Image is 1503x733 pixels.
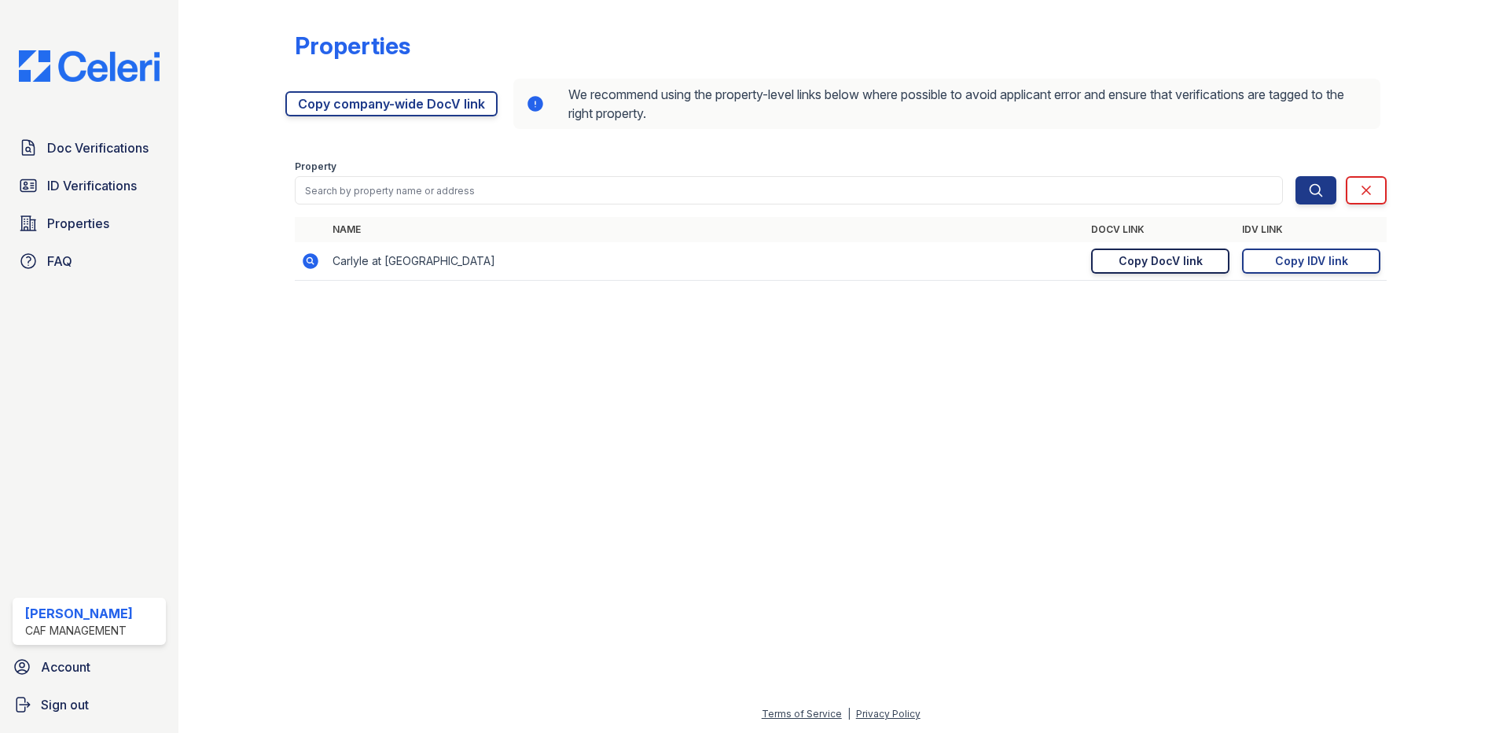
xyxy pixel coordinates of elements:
a: FAQ [13,245,166,277]
a: Terms of Service [762,708,842,720]
a: Copy company-wide DocV link [285,91,498,116]
a: Account [6,651,172,683]
a: Privacy Policy [856,708,921,720]
th: IDV Link [1236,217,1387,242]
div: Copy DocV link [1119,253,1203,269]
td: Carlyle at [GEOGRAPHIC_DATA] [326,242,1085,281]
a: Copy DocV link [1091,249,1229,274]
div: Properties [295,31,410,60]
label: Property [295,160,336,173]
a: Doc Verifications [13,132,166,164]
div: We recommend using the property-level links below where possible to avoid applicant error and ens... [513,79,1380,129]
span: FAQ [47,252,72,271]
span: Sign out [41,695,89,714]
div: Copy IDV link [1275,253,1348,269]
a: Sign out [6,689,172,720]
div: CAF Management [25,623,133,639]
th: Name [326,217,1085,242]
img: CE_Logo_Blue-a8612792a0a2168367f1c8372b55b34899dd931a85d93a1a3d3e32e68fde9ad4.png [6,50,172,82]
span: ID Verifications [47,176,137,195]
a: Properties [13,208,166,239]
div: [PERSON_NAME] [25,604,133,623]
span: Properties [47,214,109,233]
div: | [847,708,851,720]
input: Search by property name or address [295,176,1283,204]
span: Doc Verifications [47,138,149,157]
a: ID Verifications [13,170,166,201]
a: Copy IDV link [1242,249,1380,274]
th: DocV Link [1085,217,1236,242]
span: Account [41,657,90,676]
